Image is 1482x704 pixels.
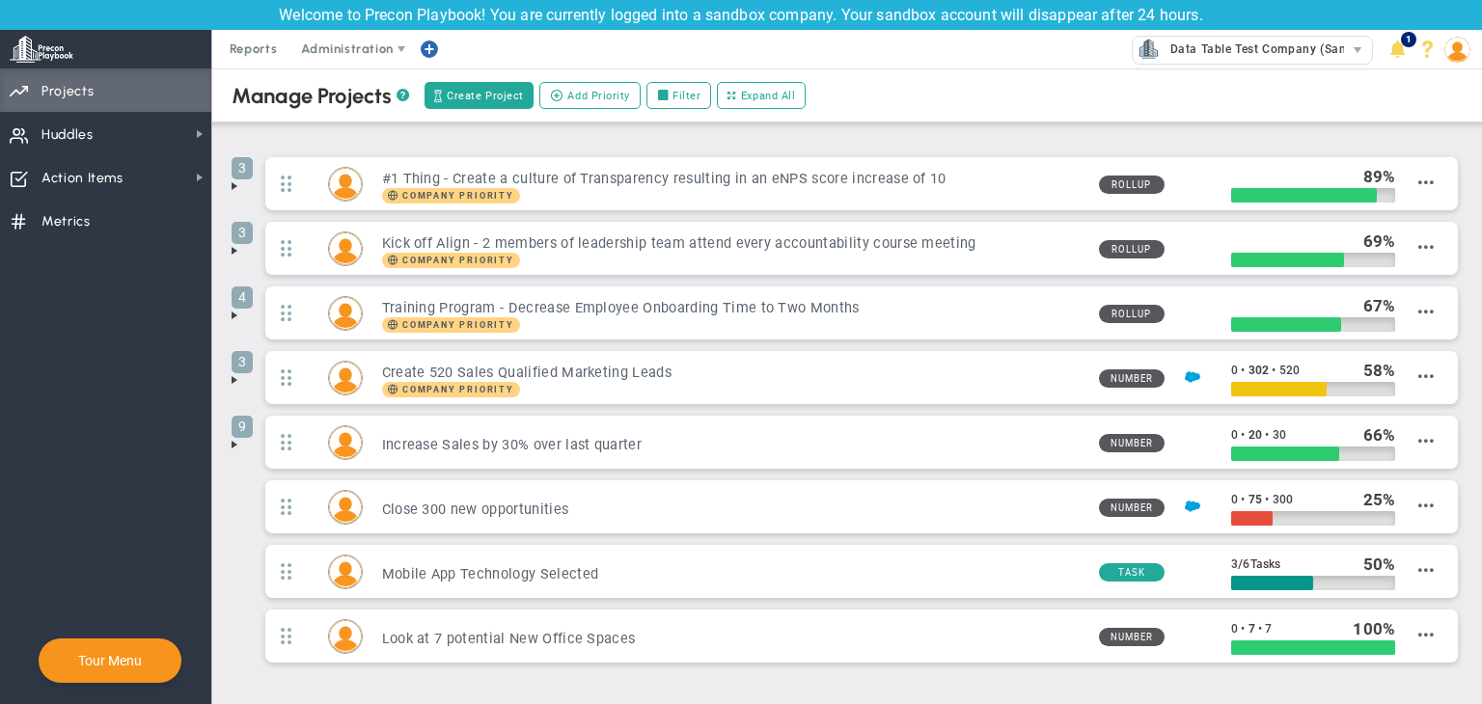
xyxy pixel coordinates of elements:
img: Sudhir Dakshinamurthy [329,362,362,394]
span: Company Priority [382,253,520,268]
span: Company Priority [382,382,520,397]
button: Expand All [717,82,806,109]
div: % [1353,618,1395,639]
div: % [1363,230,1396,252]
span: Projects [41,71,94,112]
div: % [1363,489,1396,510]
span: • [1241,493,1245,506]
span: 100 [1353,619,1382,638]
span: 75 [1249,493,1262,506]
img: Salesforce Enabled<br />Sandbox: Quarterly Leads and Opportunities [1185,499,1200,514]
div: % [1363,166,1396,187]
h3: Training Program - Decrease Employee Onboarding Time to Two Months [382,299,1084,317]
span: 302 [1249,364,1269,377]
span: select [1344,37,1372,64]
span: 66 [1363,425,1383,445]
span: 520 [1279,364,1300,377]
span: Company Priority [402,256,514,265]
img: Katie Williams [329,426,362,459]
span: • [1272,364,1276,377]
div: Mark Collins [328,167,363,202]
span: 7 [1249,622,1255,636]
span: 3 [232,157,253,179]
span: 30 [1273,428,1286,442]
div: Lucy Rodriguez [328,555,363,589]
div: Manage Projects [232,83,410,109]
span: 89 [1363,167,1383,186]
h3: Mobile App Technology Selected [382,565,1084,583]
span: Company Priority [402,191,514,201]
span: 0 [1231,428,1238,442]
div: Mark Collins [328,490,363,525]
span: 25 [1363,490,1383,509]
img: Mark Collins [329,491,362,524]
div: % [1363,554,1396,575]
span: Tasks [1250,557,1281,571]
div: % [1363,424,1396,446]
span: 67 [1363,296,1383,315]
span: 3 [232,222,253,244]
span: 0 [1231,493,1238,506]
span: 9 [232,416,253,438]
button: Tour Menu [72,652,148,669]
div: Miguel Cabrera [328,231,363,266]
span: Data Table Test Company (Sandbox) [1161,37,1379,62]
span: 0 [1231,364,1238,377]
span: Task [1099,563,1165,582]
li: Announcements [1383,30,1413,68]
span: 0 [1231,622,1238,636]
h3: Close 300 new opportunities [382,501,1084,519]
span: / [1238,556,1243,571]
h3: #1 Thing - Create a culture of Transparency resulting in an eNPS score increase of 10 [382,170,1084,188]
span: • [1258,622,1262,636]
h3: Increase Sales by 30% over last quarter [382,436,1084,454]
span: 4 [232,286,253,309]
img: Salesforce Enabled<br />Sandbox: Quarterly Leads and Opportunities [1185,369,1200,385]
img: Miguel Cabrera [329,232,362,265]
span: Reports [220,30,288,68]
span: Number [1099,369,1165,388]
li: Help & Frequently Asked Questions (FAQ) [1413,30,1442,68]
span: Number [1099,628,1165,646]
span: 69 [1363,231,1383,251]
div: % [1363,295,1396,316]
span: 3 [232,351,253,373]
span: 50 [1363,555,1383,574]
span: • [1265,428,1269,442]
span: Administration [301,41,393,56]
img: Lisa Jenkins [329,297,362,330]
span: Company Priority [382,188,520,203]
div: % [1363,360,1396,381]
h3: Look at 7 potential New Office Spaces [382,630,1084,648]
span: • [1241,428,1245,442]
img: Tom Johnson [329,620,362,653]
span: • [1241,364,1245,377]
span: Rollup [1099,305,1165,323]
img: Mark Collins [329,168,362,201]
span: Action Items [41,158,123,199]
span: Number [1099,499,1165,517]
span: Rollup [1099,176,1165,194]
span: Create Project [447,88,524,104]
img: 33604.Company.photo [1137,37,1161,61]
span: Number [1099,434,1165,452]
span: 20 [1249,428,1262,442]
label: Filter [646,82,711,109]
button: Create Project [425,82,534,109]
span: 300 [1273,493,1293,506]
img: 202891.Person.photo [1444,37,1470,63]
span: Expand All [741,88,796,104]
div: Sudhir Dakshinamurthy [328,361,363,395]
span: 7 [1265,622,1272,636]
h3: Kick off Align - 2 members of leadership team attend every accountability course meeting [382,234,1084,253]
img: Lucy Rodriguez [329,555,362,588]
span: Metrics [41,202,91,242]
h3: Create 520 Sales Qualified Marketing Leads [382,364,1084,382]
span: • [1265,493,1269,506]
button: Add Priority [539,82,641,109]
span: Company Priority [402,320,514,330]
span: Company Priority [402,385,514,394]
span: 58 [1363,361,1383,380]
span: Rollup [1099,240,1165,258]
span: Add Priority [567,88,630,104]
